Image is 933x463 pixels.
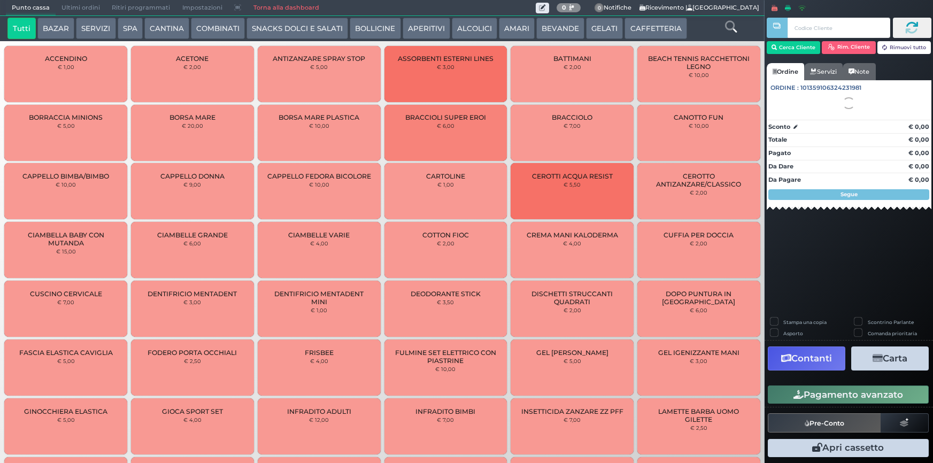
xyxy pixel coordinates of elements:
[288,231,350,239] span: CIAMBELLE VARIE
[30,290,102,298] span: CUSCINO CERVICALE
[690,189,707,196] small: € 2,00
[788,18,890,38] input: Codice Cliente
[564,307,581,313] small: € 2,00
[437,181,454,188] small: € 1,00
[768,163,793,170] strong: Da Dare
[247,1,325,16] a: Torna alla dashboard
[13,231,118,247] span: CIAMBELLA BABY CON MUTANDA
[56,1,106,16] span: Ultimi ordini
[843,63,875,80] a: Note
[287,407,351,415] span: INFRADITO ADULTI
[552,113,592,121] span: BRACCIOLO
[800,83,861,92] span: 101359106324231981
[768,346,845,371] button: Contanti
[7,18,36,39] button: Tutti
[37,18,74,39] button: BAZAR
[564,122,581,129] small: € 7,00
[841,191,858,198] strong: Segue
[563,240,581,246] small: € 4,00
[646,172,751,188] span: CEROTTO ANTIZANZARE/CLASSICO
[157,231,228,239] span: CIAMBELLE GRANDE
[768,136,787,143] strong: Totale
[422,231,469,239] span: COTTON FIOC
[183,416,202,423] small: € 4,00
[908,123,929,130] strong: € 0,00
[176,55,209,63] span: ACETONE
[58,64,74,70] small: € 1,00
[267,290,372,306] span: DENTIFRICIO MENTADENT MINI
[690,358,707,364] small: € 3,00
[415,407,475,415] span: INFRADITO BIMBI
[426,172,465,180] span: CARTOLINE
[877,41,931,54] button: Rimuovi tutto
[646,407,751,423] span: LAMETTE BARBA UOMO GILETTE
[536,349,608,357] span: GEL [PERSON_NAME]
[29,113,103,121] span: BORRACCIA MINIONS
[520,290,624,306] span: DISCHETTI STRUCCANTI QUADRATI
[169,113,215,121] span: BORSA MARE
[689,72,709,78] small: € 10,00
[411,290,481,298] span: DEODORANTE STICK
[22,172,109,180] span: CAPPELLO BIMBA/BIMBO
[783,330,803,337] label: Asporto
[148,290,237,298] span: DENTIFRICIO MENTADENT
[437,416,454,423] small: € 7,00
[868,330,917,337] label: Comanda prioritaria
[405,113,486,121] span: BRACCIOLI SUPER EROI
[690,425,707,431] small: € 2,50
[24,407,107,415] span: GINOCCHIERA ELASTICA
[658,349,739,357] span: GEL IGENIZZANTE MANI
[183,64,201,70] small: € 2,00
[768,413,881,433] button: Pre-Conto
[309,122,329,129] small: € 10,00
[76,18,115,39] button: SERVIZI
[768,439,929,457] button: Apri cassetto
[868,319,914,326] label: Scontrino Parlante
[305,349,334,357] span: FRISBEE
[908,149,929,157] strong: € 0,00
[437,64,454,70] small: € 3,00
[767,63,804,80] a: Ordine
[310,358,328,364] small: € 4,00
[19,349,113,357] span: FASCIA ELASTICA CAVIGLIA
[398,55,494,63] span: ASSORBENTI ESTERNI LINES
[57,416,75,423] small: € 5,00
[118,18,143,39] button: SPA
[403,18,450,39] button: APERITIVI
[148,349,237,357] span: FODERO PORTA OCCHIALI
[768,385,929,404] button: Pagamento avanzato
[768,176,801,183] strong: Da Pagare
[350,18,400,39] button: BOLLICINE
[564,64,581,70] small: € 2,00
[57,299,74,305] small: € 7,00
[532,172,613,180] span: CEROTTI ACQUA RESIST
[770,83,799,92] span: Ordine :
[499,18,535,39] button: AMARI
[176,1,228,16] span: Impostazioni
[437,240,454,246] small: € 2,00
[646,55,751,71] span: BEACH TENNIS RACCHETTONI LEGNO
[783,319,827,326] label: Stampa una copia
[586,18,623,39] button: GELATI
[822,41,876,54] button: Rim. Cliente
[160,172,225,180] span: CAPPELLO DONNA
[908,176,929,183] strong: € 0,00
[690,307,707,313] small: € 6,00
[309,416,329,423] small: € 12,00
[106,1,176,16] span: Ritiri programmati
[57,122,75,129] small: € 5,00
[562,4,566,11] b: 0
[310,64,328,70] small: € 5,00
[310,240,328,246] small: € 4,00
[521,407,623,415] span: INSETTICIDA ZANZARE ZZ PFF
[437,122,454,129] small: € 6,00
[309,181,329,188] small: € 10,00
[191,18,245,39] button: COMBINATI
[664,231,734,239] span: CUFFIA PER DOCCIA
[527,231,618,239] span: CREMA MANI KALODERMA
[184,358,201,364] small: € 2,50
[267,172,371,180] span: CAPPELLO FEDORA BICOLORE
[57,358,75,364] small: € 5,00
[273,55,365,63] span: ANTIZANZARE SPRAY STOP
[279,113,359,121] span: BORSA MARE PLASTICA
